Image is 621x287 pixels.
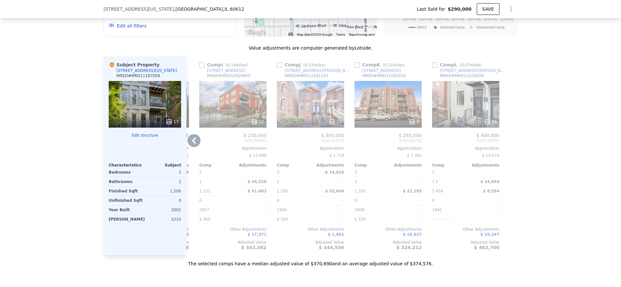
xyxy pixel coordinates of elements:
[234,205,267,214] div: -
[325,189,344,193] span: $ 52,604
[199,138,267,143] span: Sold [DATE]
[109,133,181,138] button: Edit structure
[285,73,328,78] div: MRED # MRD12291143
[277,68,352,73] a: [STREET_ADDRESS][PERSON_NAME]
[241,245,267,250] span: $ 343,382
[354,68,401,73] a: [STREET_ADDRESS]
[277,240,344,245] div: Adjusted Value
[199,170,202,175] span: 2
[388,163,422,168] div: Adjustments
[432,189,443,193] span: 1,456
[199,68,245,73] a: [STREET_ADDRESS]
[389,168,422,177] div: -
[483,189,499,193] span: $ 8,594
[403,232,422,237] span: $ 16,927
[432,146,499,151] div: Appreciation
[403,189,422,193] span: $ 22,285
[380,63,407,67] span: ( miles)
[227,63,236,67] span: 0.14
[432,163,466,168] div: Comp
[329,153,344,158] span: $ 1,718
[467,205,499,214] div: -
[247,179,267,184] span: $ 44,528
[501,17,513,21] text: [DATE]
[323,170,344,175] span: -$ 14,630
[448,6,472,12] span: $290,000
[354,146,422,151] div: Appreciation
[199,205,232,214] div: 2007
[277,170,279,175] span: 3
[321,133,344,138] span: $ 305,000
[468,17,480,21] text: [DATE]
[432,215,464,224] div: Unspecified
[440,73,484,78] div: MRED # MRD12220839
[103,45,517,51] div: Value adjustments are computer generated by Lotside .
[476,133,499,138] span: $ 400,000
[362,68,401,73] div: [STREET_ADDRESS]
[147,215,181,224] div: $220
[246,29,267,37] a: Open this area in Google Maps (opens a new window)
[420,17,432,21] text: [DATE]
[249,153,267,158] span: $ 17,498
[146,168,181,177] div: 2
[233,163,267,168] div: Adjustments
[432,227,499,232] div: Other Adjustments
[109,196,144,205] div: Unfinished Sqft
[109,215,145,224] div: [PERSON_NAME]
[199,240,267,245] div: Adjusted Value
[354,217,365,222] span: $ 329
[389,215,422,224] div: -
[234,196,267,205] div: -
[432,198,435,203] span: 0
[223,63,250,67] span: ( miles)
[116,73,160,78] div: MRED # MRD11187058
[247,189,267,193] span: $ 51,483
[354,62,407,68] div: Comp K
[244,133,267,138] span: $ 230,000
[289,33,293,36] button: Keyboard shortcuts
[277,146,344,151] div: Appreciation
[432,62,485,68] div: Comp L
[409,119,419,125] div: 9
[109,163,145,168] div: Characteristics
[432,177,464,186] div: 1.5
[432,205,464,214] div: 1890
[477,3,499,15] button: SAVE
[328,232,344,237] span: $ 1,561
[199,189,210,193] span: 1,151
[354,163,388,168] div: Comp
[277,217,288,222] span: $ 300
[277,177,309,186] div: 2
[246,29,267,37] img: Google
[277,198,279,203] span: 0
[247,232,267,237] span: $ 17,371
[440,68,507,73] div: [STREET_ADDRESS][PERSON_NAME]
[466,163,499,168] div: Adjustments
[362,73,406,78] div: MRED # MRD12282834
[384,63,393,67] span: 0.21
[480,179,499,184] span: $ 24,859
[484,119,497,125] div: 24
[354,177,387,186] div: 2
[354,227,422,232] div: Other Adjustments
[404,17,416,21] text: [DATE]
[277,138,344,143] span: Sold [DATE]
[482,153,499,158] span: $ 14,514
[484,17,496,21] text: [DATE]
[461,63,470,67] span: 0.07
[467,168,499,177] div: -
[452,17,464,21] text: [DATE]
[389,177,422,186] div: -
[146,196,181,205] div: 0
[301,63,328,67] span: ( miles)
[109,177,144,186] div: Bathrooms
[146,187,181,196] div: 1,500
[467,196,499,205] div: -
[109,23,147,29] button: Edit all filters
[207,68,245,73] div: [STREET_ADDRESS]
[467,215,499,224] div: -
[234,168,267,177] div: -
[251,119,264,125] div: 17
[166,119,179,125] div: 17
[505,3,517,16] button: Show Options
